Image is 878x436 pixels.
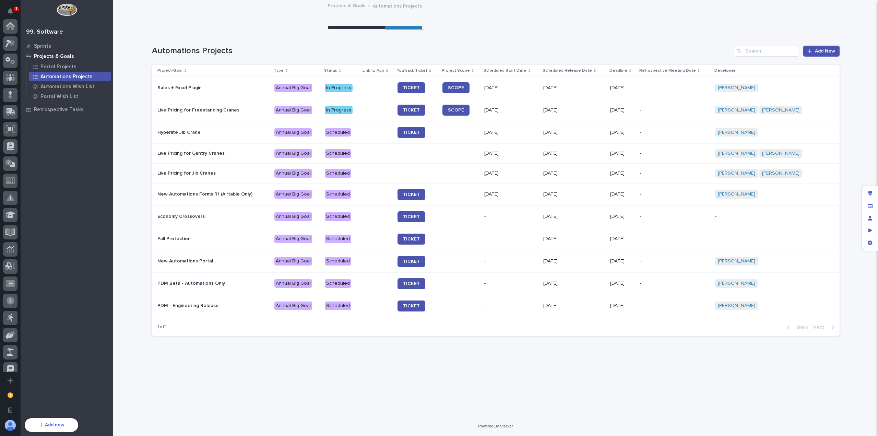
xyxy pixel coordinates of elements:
p: - [640,85,710,91]
p: [DATE] [610,170,634,176]
span: TICKET [403,304,420,308]
iframe: Open customer support [856,413,875,432]
span: TICKET [403,192,420,197]
p: [DATE] [610,107,634,113]
p: [DATE] [543,258,604,264]
p: [DATE] [610,281,634,286]
p: Economy Crossovers [157,214,269,220]
p: Developer [714,67,735,74]
p: [DATE] [484,151,538,156]
a: SCOPE [442,82,470,93]
p: Automations Wish List [40,84,94,90]
input: Search [734,46,799,57]
div: Annual Big Goal [274,84,312,92]
p: [DATE] [610,151,634,156]
p: [DATE] [543,191,604,197]
p: Live Pricing for Jib Cranes [157,170,269,176]
div: Annual Big Goal [274,149,312,158]
div: Edit layout [864,187,876,200]
p: Status [324,67,337,74]
button: Open workspace settings [3,403,17,417]
a: Automations Wish List [26,82,113,91]
p: [DATE] [543,85,604,91]
span: TICKET [403,259,420,264]
p: Deadline [609,67,627,74]
a: Sprints [21,41,113,51]
p: Portal Wish List [40,94,78,100]
p: Project Scope [442,67,470,74]
a: Add New [803,46,839,57]
p: Live Pricing for Freestanding Cranes [157,107,269,113]
p: - [484,214,538,220]
p: - [484,258,538,264]
p: Automations Projects [373,2,422,9]
span: TICKET [403,130,420,135]
div: Annual Big Goal [274,257,312,266]
p: - [715,214,829,220]
p: [DATE] [610,303,634,309]
p: PDM Beta - Automations Only [157,281,269,286]
p: - [640,281,710,286]
p: [DATE] [543,130,604,135]
a: TICKET [398,234,425,245]
p: Type [274,67,284,74]
div: Annual Big Goal [274,190,312,199]
div: App settings [864,237,876,249]
tr: PDM Beta - Automations OnlyAnnual Big GoalScheduledTICKET-[DATE][DATE]-[PERSON_NAME] [152,272,840,295]
p: Scheduled Release Date [543,67,592,74]
tr: New Automations Forms R1 (Airtable Only)Annual Big GoalScheduledTICKET[DATE][DATE][DATE]-[PERSON_... [152,183,840,205]
span: TICKET [403,237,420,241]
p: [DATE] [543,214,604,220]
span: SCOPE [448,85,464,90]
a: Powered By Stacker [478,424,513,428]
tr: PDM - Engineering ReleaseAnnual Big GoalScheduledTICKET-[DATE][DATE]-[PERSON_NAME] [152,295,840,317]
p: Projects & Goals [34,54,74,60]
p: [DATE] [610,258,634,264]
p: - [640,170,710,176]
div: Scheduled [325,257,351,266]
div: In Progress [325,106,353,115]
div: Annual Big Goal [274,302,312,310]
p: Scheduled Start Date [484,67,526,74]
p: [DATE] [484,85,538,91]
img: Workspace Logo [57,3,77,16]
p: Portal Projects [40,64,76,70]
p: New Automations Forms R1 (Airtable Only) [157,191,269,197]
div: Scheduled [325,169,351,178]
span: Next [813,325,828,330]
tr: Economy CrossoversAnnual Big GoalScheduledTICKET-[DATE][DATE]-- [152,205,840,228]
p: - [640,214,710,220]
a: [PERSON_NAME] [718,281,755,286]
a: [PERSON_NAME] [762,170,799,176]
a: [PERSON_NAME] [718,258,755,264]
a: TICKET [398,105,425,116]
p: Retrospective Tasks [34,107,84,113]
p: - [640,130,710,135]
button: Next [810,324,840,330]
a: [PERSON_NAME] [762,107,799,113]
a: Portal Wish List [26,92,113,101]
a: [PERSON_NAME] [718,130,755,135]
div: Annual Big Goal [274,128,312,137]
a: Automations Projects [26,72,113,81]
a: [PERSON_NAME] [718,151,755,156]
p: PDM - Engineering Release [157,303,269,309]
div: Annual Big Goal [274,106,312,115]
tr: Live Pricing for Freestanding CranesAnnual Big GoalIn ProgressTICKETSCOPE[DATE][DATE][DATE]-[PERS... [152,99,840,121]
div: Scheduled [325,235,351,243]
div: Scheduled [325,212,351,221]
tr: Fall ProtectionAnnual Big GoalScheduledTICKET-[DATE][DATE]-- [152,228,840,250]
p: [DATE] [610,85,634,91]
span: TICKET [403,85,420,90]
span: TICKET [403,281,420,286]
p: Retrospective Meeting Date [639,67,696,74]
span: SCOPE [448,108,464,113]
div: Scheduled [325,279,351,288]
div: Notifications1 [9,8,17,19]
div: Annual Big Goal [274,235,312,243]
p: - [484,281,538,286]
a: TICKET [398,301,425,311]
span: TICKET [403,214,420,219]
p: YouTrack Ticket [397,67,427,74]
